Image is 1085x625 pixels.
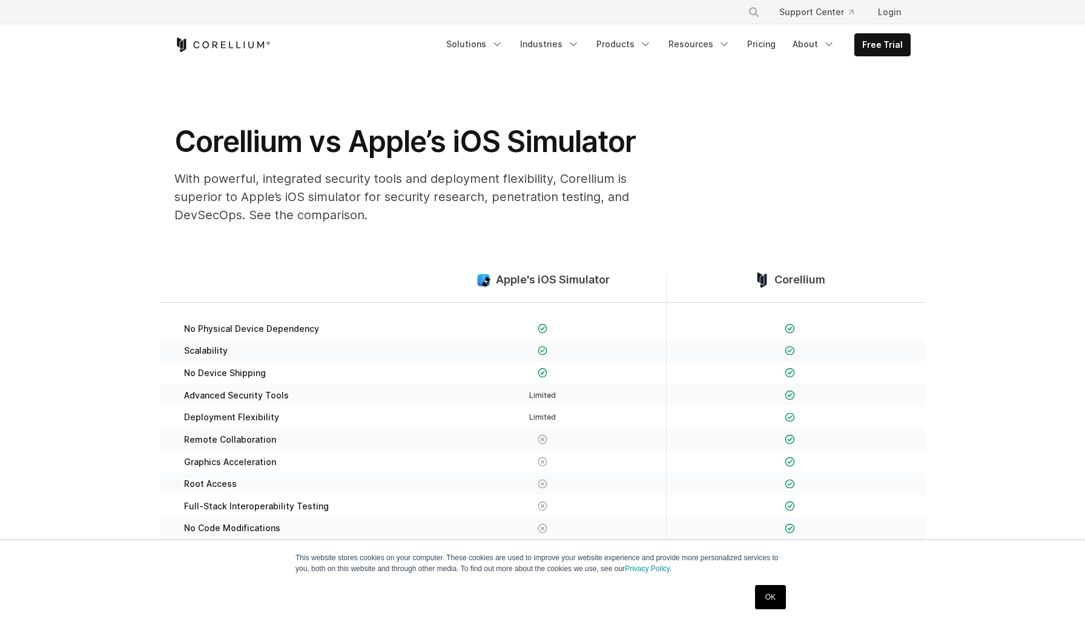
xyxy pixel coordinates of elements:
a: Login [868,1,911,23]
span: Scalability [184,345,228,356]
a: Solutions [439,33,510,55]
span: No Physical Device Dependency [184,323,319,334]
img: Checkmark [785,479,795,489]
span: No Code Modifications [184,523,280,534]
a: About [785,33,842,55]
img: Checkmark [785,390,795,400]
img: Checkmark [785,368,795,378]
a: Pricing [740,33,783,55]
img: Checkmark [785,457,795,467]
span: Full-Stack Interoperability Testing [184,501,329,512]
a: Products [589,33,659,55]
div: Navigation Menu [733,1,911,23]
span: Advanced Security Tools [184,390,289,401]
button: Search [743,1,765,23]
span: Limited [529,391,556,400]
a: Privacy Policy. [625,564,671,573]
span: Limited [529,412,556,422]
img: X [538,434,548,445]
span: Deployment Flexibility [184,412,279,423]
span: Corellium [774,273,825,287]
a: Support Center [770,1,863,23]
img: Checkmark [538,368,548,378]
h1: Corellium vs Apple’s iOS Simulator [174,124,659,160]
span: No Device Shipping [184,368,266,379]
span: Graphics Acceleration [184,457,276,468]
p: With powerful, integrated security tools and deployment flexibility, Corellium is superior to App... [174,170,659,224]
img: Checkmark [538,346,548,356]
div: Navigation Menu [439,33,911,56]
img: Checkmark [785,523,795,534]
a: Corellium Home [174,38,271,52]
img: Checkmark [785,323,795,334]
img: Checkmark [785,412,795,423]
img: X [538,457,548,467]
img: compare_ios-simulator--large [476,273,491,288]
p: This website stores cookies on your computer. These cookies are used to improve your website expe... [295,552,790,574]
img: X [538,501,548,511]
img: Checkmark [785,434,795,445]
span: Apple's iOS Simulator [496,273,610,287]
span: Remote Collaboration [184,434,276,445]
img: X [538,523,548,534]
a: Resources [661,33,737,55]
img: Checkmark [785,346,795,356]
img: Checkmark [538,323,548,334]
a: Free Trial [855,34,910,56]
a: Industries [513,33,587,55]
a: OK [755,585,786,609]
span: Root Access [184,478,237,489]
img: Checkmark [785,501,795,511]
img: X [538,479,548,489]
